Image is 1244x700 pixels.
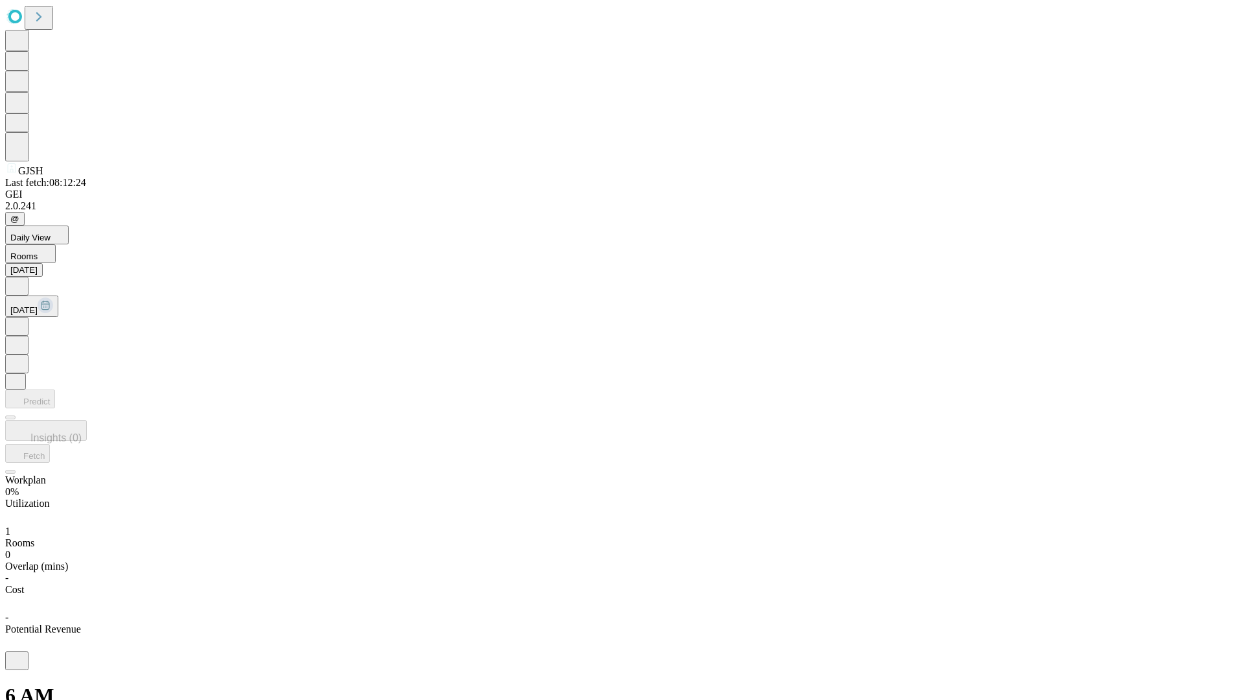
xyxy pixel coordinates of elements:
span: Rooms [10,251,38,261]
span: 1 [5,526,10,537]
button: Fetch [5,444,50,463]
span: Overlap (mins) [5,561,68,572]
span: Utilization [5,498,49,509]
span: 0% [5,486,19,497]
span: Insights (0) [30,432,82,443]
button: Predict [5,390,55,408]
span: Last fetch: 08:12:24 [5,177,86,188]
span: 0 [5,549,10,560]
span: Daily View [10,233,51,242]
button: Daily View [5,226,69,244]
div: 2.0.241 [5,200,1239,212]
span: [DATE] [10,305,38,315]
span: Potential Revenue [5,624,81,635]
span: - [5,572,8,583]
span: GJSH [18,165,43,176]
span: Workplan [5,474,46,485]
div: GEI [5,189,1239,200]
button: [DATE] [5,263,43,277]
button: @ [5,212,25,226]
span: @ [10,214,19,224]
button: Rooms [5,244,56,263]
span: Cost [5,584,24,595]
span: Rooms [5,537,34,548]
span: - [5,612,8,623]
button: Insights (0) [5,420,87,441]
button: [DATE] [5,296,58,317]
